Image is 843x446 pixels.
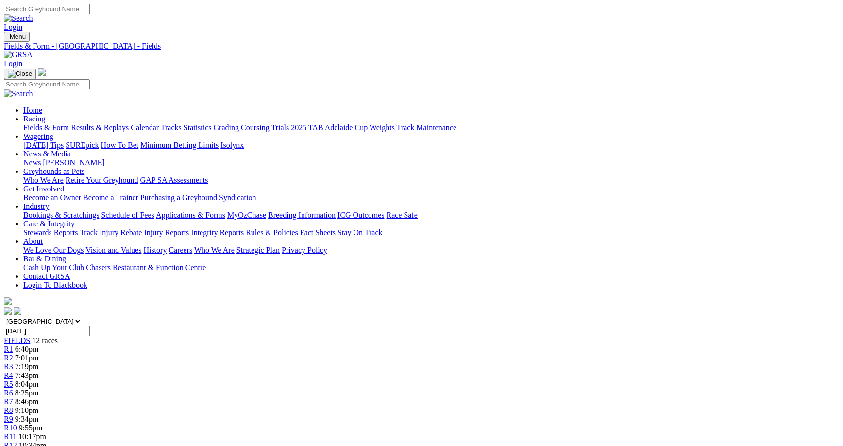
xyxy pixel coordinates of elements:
a: Chasers Restaurant & Function Centre [86,263,206,272]
a: Isolynx [220,141,244,149]
a: Get Involved [23,185,64,193]
a: Contact GRSA [23,272,70,280]
a: Purchasing a Greyhound [140,193,217,202]
span: 6:40pm [15,345,39,353]
a: Race Safe [386,211,417,219]
input: Search [4,4,90,14]
input: Search [4,79,90,89]
a: Fact Sheets [300,228,336,237]
button: Toggle navigation [4,69,36,79]
a: R1 [4,345,13,353]
span: 7:19pm [15,362,39,371]
a: R8 [4,406,13,414]
a: Integrity Reports [191,228,244,237]
div: About [23,246,839,255]
span: 8:46pm [15,397,39,406]
input: Select date [4,326,90,336]
div: Bar & Dining [23,263,839,272]
a: Fields & Form - [GEOGRAPHIC_DATA] - Fields [4,42,839,51]
a: Coursing [241,123,270,132]
a: Home [23,106,42,114]
a: About [23,237,43,245]
a: R9 [4,415,13,423]
a: GAP SA Assessments [140,176,208,184]
a: Bar & Dining [23,255,66,263]
a: Login [4,23,22,31]
a: R11 [4,432,17,441]
a: Login To Blackbook [23,281,87,289]
a: Become a Trainer [83,193,138,202]
a: Trials [271,123,289,132]
a: R6 [4,389,13,397]
a: Cash Up Your Club [23,263,84,272]
a: Calendar [131,123,159,132]
img: Search [4,14,33,23]
a: [DATE] Tips [23,141,64,149]
a: Racing [23,115,45,123]
a: R2 [4,354,13,362]
a: Who We Are [23,176,64,184]
a: Minimum Betting Limits [140,141,219,149]
a: Wagering [23,132,53,140]
a: Fields & Form [23,123,69,132]
div: News & Media [23,158,839,167]
img: GRSA [4,51,33,59]
a: Stewards Reports [23,228,78,237]
a: Careers [169,246,192,254]
a: History [143,246,167,254]
a: Vision and Values [85,246,141,254]
a: News & Media [23,150,71,158]
div: Greyhounds as Pets [23,176,839,185]
img: logo-grsa-white.png [38,68,46,76]
a: Applications & Forms [156,211,225,219]
a: 2025 TAB Adelaide Cup [291,123,368,132]
a: Bookings & Scratchings [23,211,99,219]
a: [PERSON_NAME] [43,158,104,167]
span: 9:55pm [19,424,43,432]
span: 10:17pm [18,432,46,441]
a: FIELDS [4,336,30,344]
a: R3 [4,362,13,371]
a: Grading [214,123,239,132]
a: Who We Are [194,246,235,254]
span: R7 [4,397,13,406]
a: Stay On Track [337,228,382,237]
span: Menu [10,33,26,40]
a: Injury Reports [144,228,189,237]
a: Rules & Policies [246,228,298,237]
a: ICG Outcomes [337,211,384,219]
img: Search [4,89,33,98]
img: logo-grsa-white.png [4,297,12,305]
div: Industry [23,211,839,220]
a: Track Injury Rebate [80,228,142,237]
a: Become an Owner [23,193,81,202]
span: 7:01pm [15,354,39,362]
img: Close [8,70,32,78]
span: 12 races [32,336,58,344]
span: 9:10pm [15,406,39,414]
button: Toggle navigation [4,32,30,42]
a: Retire Your Greyhound [66,176,138,184]
a: Greyhounds as Pets [23,167,84,175]
a: Statistics [184,123,212,132]
a: Results & Replays [71,123,129,132]
a: We Love Our Dogs [23,246,84,254]
a: How To Bet [101,141,139,149]
span: 8:25pm [15,389,39,397]
a: Care & Integrity [23,220,75,228]
a: Schedule of Fees [101,211,154,219]
a: Strategic Plan [236,246,280,254]
a: Syndication [219,193,256,202]
div: Get Involved [23,193,839,202]
a: MyOzChase [227,211,266,219]
a: R10 [4,424,17,432]
a: Industry [23,202,49,210]
div: Racing [23,123,839,132]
